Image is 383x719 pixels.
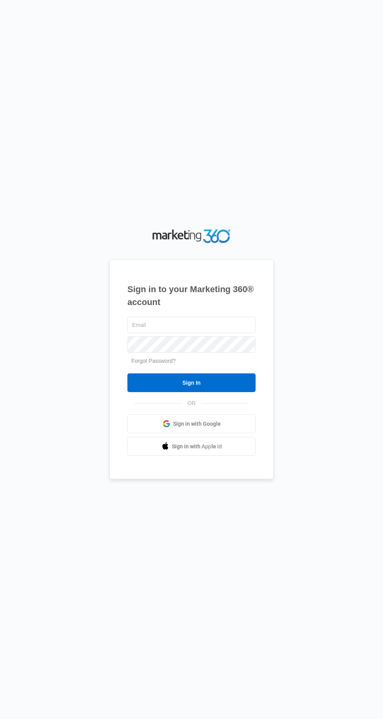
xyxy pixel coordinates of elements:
[127,414,256,433] a: Sign in with Google
[172,442,222,451] span: Sign in with Apple Id
[182,399,201,407] span: OR
[127,317,256,333] input: Email
[127,373,256,392] input: Sign In
[131,358,176,364] a: Forgot Password?
[173,420,221,428] span: Sign in with Google
[127,437,256,456] a: Sign in with Apple Id
[127,283,256,309] h1: Sign in to your Marketing 360® account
